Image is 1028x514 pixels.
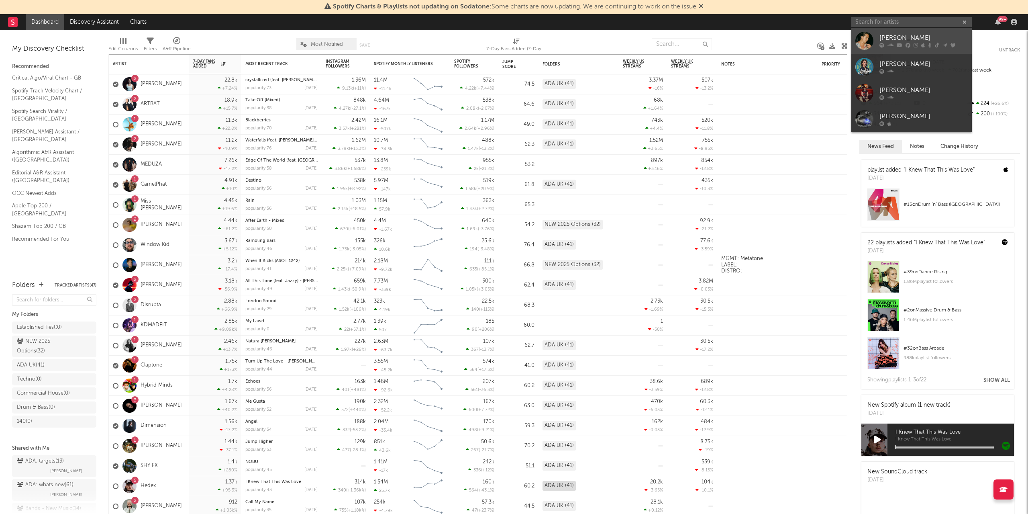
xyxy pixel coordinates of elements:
[141,141,182,148] a: [PERSON_NAME]
[374,158,388,163] div: 13.8M
[226,118,237,123] div: 11.3k
[245,186,272,191] div: popularity: 56
[12,401,96,414] a: Drum & Bass(0)
[502,200,534,210] div: 65.3
[999,46,1020,54] button: Untrack
[460,186,494,191] div: ( )
[141,101,160,108] a: ARTBAT
[12,294,96,306] input: Search for folders...
[543,99,576,109] div: ADA UK (41)
[932,140,986,153] button: Change History
[342,86,353,91] span: 9.13k
[347,167,365,171] span: +1.58k %
[12,336,96,357] a: NEW 2025 Options(32)
[461,206,494,211] div: ( )
[466,106,478,111] span: 2.08k
[867,166,975,174] div: playlist added
[879,59,968,69] div: [PERSON_NAME]
[12,322,96,334] a: Established Test(0)
[967,109,1020,119] div: 200
[224,98,237,103] div: 18.9k
[696,126,713,131] div: -11.8 %
[245,78,318,82] div: crystallized (feat. Inéz)
[17,323,62,332] div: Established Test ( 0 )
[12,127,88,144] a: [PERSON_NAME] Assistant / [GEOGRAPHIC_DATA]
[502,180,534,190] div: 61.8
[350,147,365,151] span: +13.3 %
[374,98,389,103] div: 4.64M
[482,138,494,143] div: 488k
[326,59,354,69] div: Instagram Followers
[995,19,1001,25] button: 99+
[141,322,167,329] a: KDMADEIT
[245,359,346,364] a: Turn Up The Love - [PERSON_NAME] Remix Edit
[311,42,343,47] span: Most Notified
[353,98,366,103] div: 848k
[245,319,264,324] a: My Lawd
[851,80,972,106] a: [PERSON_NAME]
[245,78,318,82] a: crystallized (feat. [PERSON_NAME])
[193,59,219,69] span: 7-Day Fans Added
[354,86,365,91] span: +11 %
[245,138,318,143] div: Waterfalls (feat. Sam Harper & Bobby Harvey)
[141,342,182,349] a: [PERSON_NAME]
[245,106,272,111] div: popularity: 38
[338,207,349,211] span: 2.14k
[304,186,318,191] div: [DATE]
[702,178,713,183] div: 435k
[480,147,493,151] span: -13.2 %
[141,262,182,268] a: [PERSON_NAME]
[12,235,88,244] a: Recommended For You
[699,4,704,10] span: Dismiss
[879,33,968,43] div: [PERSON_NAME]
[374,198,387,203] div: 1.15M
[904,200,1008,209] div: # 15 on Drum ‘n’ Bass ([GEOGRAPHIC_DATA])
[17,360,45,370] div: ADA UK ( 41 )
[696,86,713,91] div: -13.2 %
[218,106,237,111] div: +15.7 %
[374,138,388,143] div: 10.7M
[141,242,169,248] a: Window Kid
[224,78,237,83] div: 22.8k
[644,166,663,171] div: +3.16 %
[304,166,318,171] div: [DATE]
[352,138,366,143] div: 1.62M
[218,86,237,91] div: +7.24 %
[477,86,493,91] span: +7.44 %
[245,158,318,163] div: Edge Of The World (feat. Nu-La)
[12,201,88,218] a: Apple Top 200 / [GEOGRAPHIC_DATA]
[861,337,1014,375] a: #32onBass Arcade988kplaylist followers
[163,44,191,54] div: A&R Pipeline
[245,379,260,384] a: Echoes
[851,17,972,27] input: Search for artists
[468,147,479,151] span: 1.47k
[304,126,318,131] div: [DATE]
[224,198,237,203] div: 4.45k
[245,219,318,223] div: After Earth - Mixed
[671,59,701,69] span: Weekly UK Streams
[354,178,366,183] div: 538k
[990,112,1008,117] span: +100 %
[851,28,972,54] a: [PERSON_NAME]
[721,62,802,67] div: Notes
[351,118,366,123] div: 2.42M
[480,167,493,171] span: -21.2 %
[245,420,257,424] a: Angel
[410,135,446,155] svg: Chart title
[902,140,932,153] button: Notes
[410,115,446,135] svg: Chart title
[983,378,1010,383] button: Show All
[374,178,388,183] div: 5.97M
[483,198,494,203] div: 363k
[502,80,534,89] div: 74.5
[245,399,265,404] a: Me Gusta
[410,94,446,115] svg: Chart title
[245,178,318,183] div: Destino
[218,226,237,231] div: +61.2 %
[859,140,902,153] button: News Feed
[374,118,388,123] div: 16.1M
[502,100,534,109] div: 64.6
[12,86,88,103] a: Spotify Track Velocity Chart / [GEOGRAPHIC_DATA]
[245,98,318,102] div: Take Off (Mixed)
[17,403,55,412] div: Drum & Bass ( 0 )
